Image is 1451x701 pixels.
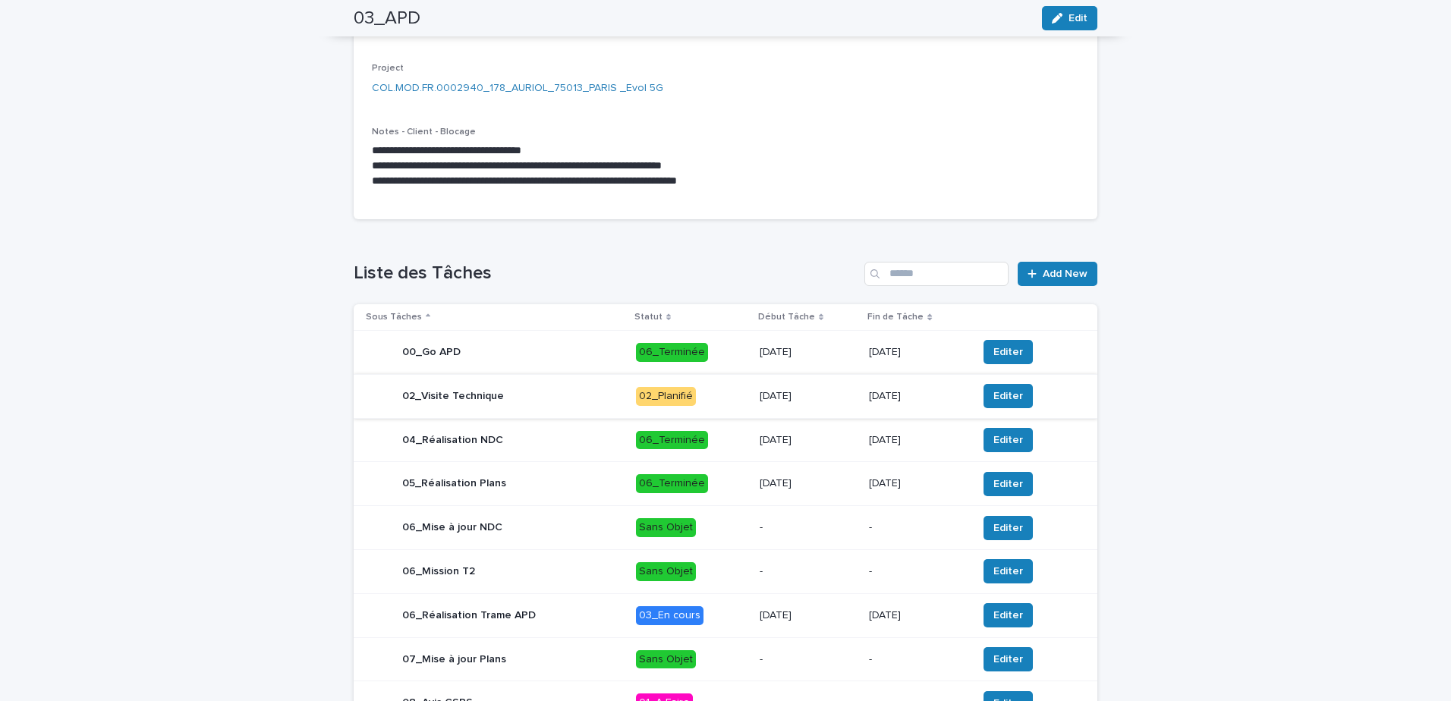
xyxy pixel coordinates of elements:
[402,390,504,403] p: 02_Visite Technique
[402,653,506,666] p: 07_Mise à jour Plans
[984,340,1033,364] button: Editer
[1042,6,1097,30] button: Edit
[869,565,965,578] p: -
[354,506,1097,550] tr: 06_Mise à jour NDCSans Objet--Editer
[1043,269,1087,279] span: Add New
[869,477,965,490] p: [DATE]
[354,593,1097,637] tr: 06_Réalisation Trame APD03_En cours[DATE][DATE]Editer
[993,476,1023,492] span: Editer
[354,374,1097,418] tr: 02_Visite Technique02_Planifié[DATE][DATE]Editer
[402,434,503,447] p: 04_Réalisation NDC
[864,262,1009,286] input: Search
[372,64,404,73] span: Project
[636,343,708,362] div: 06_Terminée
[636,518,696,537] div: Sans Objet
[760,434,857,447] p: [DATE]
[636,431,708,450] div: 06_Terminée
[636,562,696,581] div: Sans Objet
[366,309,422,325] p: Sous Tâches
[402,521,502,534] p: 06_Mise à jour NDC
[760,609,857,622] p: [DATE]
[993,608,1023,623] span: Editer
[402,477,506,490] p: 05_Réalisation Plans
[402,565,475,578] p: 06_Mission T2
[869,609,965,622] p: [DATE]
[984,428,1033,452] button: Editer
[354,462,1097,506] tr: 05_Réalisation Plans06_Terminée[DATE][DATE]Editer
[993,432,1023,448] span: Editer
[869,434,965,447] p: [DATE]
[634,309,663,325] p: Statut
[354,549,1097,593] tr: 06_Mission T2Sans Objet--Editer
[636,650,696,669] div: Sans Objet
[984,516,1033,540] button: Editer
[354,262,858,284] h1: Liste des Tâches
[760,477,857,490] p: [DATE]
[372,127,476,137] span: Notes - Client - Blocage
[636,606,703,625] div: 03_En cours
[984,384,1033,408] button: Editer
[636,387,696,406] div: 02_Planifié
[402,346,461,359] p: 00_Go APD
[354,418,1097,462] tr: 04_Réalisation NDC06_Terminée[DATE][DATE]Editer
[354,637,1097,681] tr: 07_Mise à jour PlansSans Objet--Editer
[993,564,1023,579] span: Editer
[760,346,857,359] p: [DATE]
[993,388,1023,404] span: Editer
[993,652,1023,667] span: Editer
[869,346,965,359] p: [DATE]
[1018,262,1097,286] a: Add New
[984,603,1033,627] button: Editer
[402,609,536,622] p: 06_Réalisation Trame APD
[760,521,857,534] p: -
[984,559,1033,583] button: Editer
[984,647,1033,671] button: Editer
[869,521,965,534] p: -
[760,653,857,666] p: -
[636,474,708,493] div: 06_Terminée
[354,330,1097,374] tr: 00_Go APD06_Terminée[DATE][DATE]Editer
[993,520,1023,536] span: Editer
[760,565,857,578] p: -
[354,8,420,30] h2: 03_APD
[993,344,1023,360] span: Editer
[1069,13,1087,24] span: Edit
[984,472,1033,496] button: Editer
[867,309,924,325] p: Fin de Tâche
[869,653,965,666] p: -
[760,390,857,403] p: [DATE]
[869,390,965,403] p: [DATE]
[758,309,815,325] p: Début Tâche
[372,80,663,96] a: COL.MOD.FR.0002940_178_AURIOL_75013_PARIS _Evol 5G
